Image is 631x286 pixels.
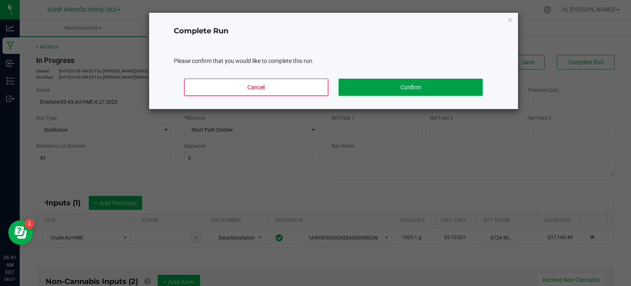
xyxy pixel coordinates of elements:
[174,26,493,37] h4: Complete Run
[184,79,328,96] button: Cancel
[339,79,482,96] button: Confirm
[507,15,513,25] button: Close
[8,220,33,245] iframe: Resource center
[24,219,34,229] iframe: Resource center unread badge
[174,57,493,65] div: Please confirm that you would like to complete this run.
